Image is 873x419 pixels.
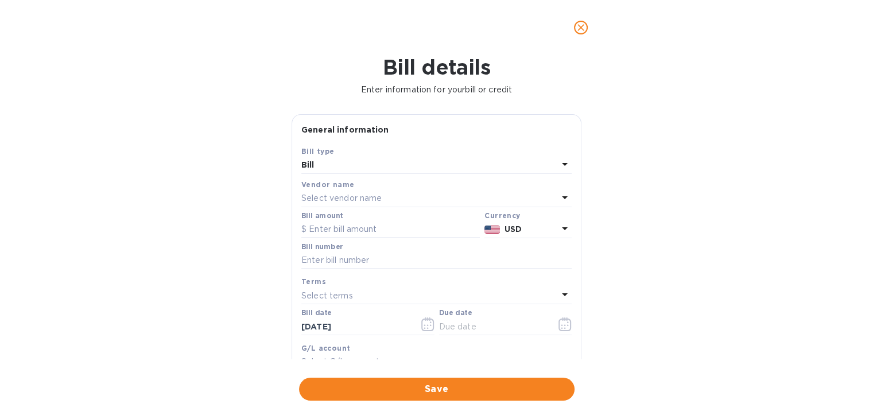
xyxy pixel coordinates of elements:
button: close [567,14,595,41]
label: Bill date [301,310,332,317]
b: Currency [484,211,520,220]
button: Save [299,378,575,401]
h1: Bill details [9,55,864,79]
p: Select G/L account [301,356,379,368]
p: Enter information for your bill or credit [9,84,864,96]
span: Save [308,382,565,396]
b: G/L account [301,344,350,352]
label: Due date [439,310,472,317]
b: USD [505,224,522,234]
b: Bill [301,160,315,169]
input: $ Enter bill amount [301,221,480,238]
p: Select terms [301,290,353,302]
b: General information [301,125,389,134]
img: USD [484,226,500,234]
label: Bill number [301,243,343,250]
label: Bill amount [301,212,343,219]
input: Due date [439,318,548,335]
input: Enter bill number [301,252,572,269]
b: Vendor name [301,180,354,189]
b: Bill type [301,147,335,156]
input: Select date [301,318,410,335]
b: Terms [301,277,326,286]
p: Select vendor name [301,192,382,204]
